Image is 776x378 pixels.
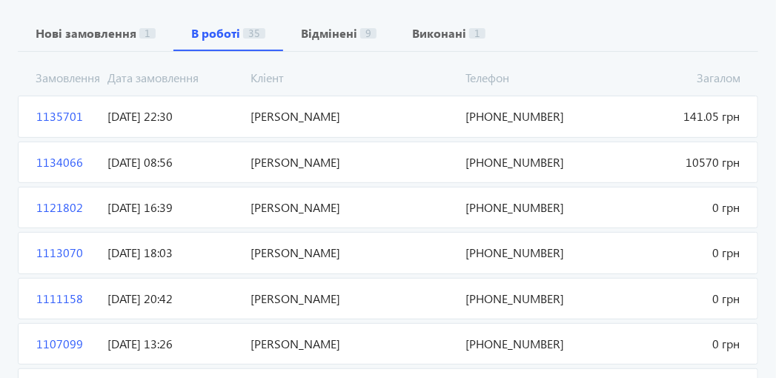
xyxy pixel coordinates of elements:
span: 35 [243,28,265,39]
span: 0 грн [603,199,746,216]
span: 1113070 [30,245,102,261]
b: Відмінені [301,27,357,39]
span: [PHONE_NUMBER] [460,108,603,125]
span: Телефон [460,70,603,86]
span: 9 [360,28,377,39]
span: [DATE] 16:39 [102,199,245,216]
span: [PERSON_NAME] [245,336,460,352]
span: [DATE] 20:42 [102,291,245,307]
span: [PHONE_NUMBER] [460,154,603,170]
span: Кліент [245,70,460,86]
span: [PERSON_NAME] [245,199,460,216]
span: 1 [469,28,485,39]
span: 10570 грн [603,154,746,170]
span: [PERSON_NAME] [245,154,460,170]
span: 1 [139,28,156,39]
span: [DATE] 22:30 [102,108,245,125]
span: [DATE] 13:26 [102,336,245,352]
span: [DATE] 18:03 [102,245,245,261]
span: [PERSON_NAME] [245,291,460,307]
span: Загалом [603,70,746,86]
span: 1107099 [30,336,102,352]
span: [PHONE_NUMBER] [460,199,603,216]
b: Виконані [412,27,466,39]
span: 1121802 [30,199,102,216]
span: Замовлення [30,70,102,86]
b: Нові замовлення [36,27,136,39]
span: 1111158 [30,291,102,307]
span: 0 грн [603,291,746,307]
span: [PERSON_NAME] [245,108,460,125]
span: [PHONE_NUMBER] [460,245,603,261]
b: В роботі [191,27,240,39]
span: Дата замовлення [102,70,245,86]
span: [PERSON_NAME] [245,245,460,261]
span: [PHONE_NUMBER] [460,291,603,307]
span: 1135701 [30,108,102,125]
span: 1134066 [30,154,102,170]
span: [PHONE_NUMBER] [460,336,603,352]
span: 0 грн [603,245,746,261]
span: 141.05 грн [603,108,746,125]
span: 0 грн [603,336,746,352]
span: [DATE] 08:56 [102,154,245,170]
